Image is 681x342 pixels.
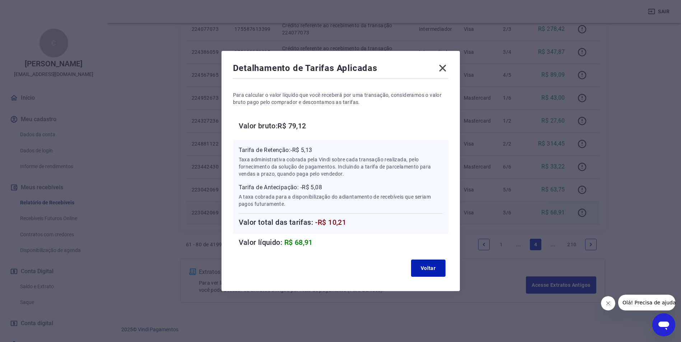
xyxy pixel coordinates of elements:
[4,5,60,11] span: Olá! Precisa de ajuda?
[239,193,443,208] p: A taxa cobrada para a disponibilização do adiantamento de recebíveis que seriam pagos futuramente.
[239,156,443,177] p: Taxa administrativa cobrada pela Vindi sobre cada transação realizada, pelo fornecimento da soluç...
[239,217,443,228] h6: Valor total das tarifas:
[601,296,615,310] iframe: Fechar mensagem
[618,295,675,310] iframe: Mensagem da empresa
[233,62,448,77] div: Detalhamento de Tarifas Aplicadas
[315,218,346,227] span: -R$ 10,21
[239,183,443,192] p: Tarifa de Antecipação: -R$ 5,08
[239,120,448,132] h6: Valor bruto: R$ 79,12
[233,91,448,106] p: Para calcular o valor líquido que você receberá por uma transação, consideramos o valor bruto pag...
[284,238,313,247] span: R$ 68,91
[411,260,446,277] button: Voltar
[652,313,675,336] iframe: Botão para abrir a janela de mensagens
[239,146,443,155] p: Tarifa de Retenção: -R$ 5,13
[239,237,448,248] h6: Valor líquido:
